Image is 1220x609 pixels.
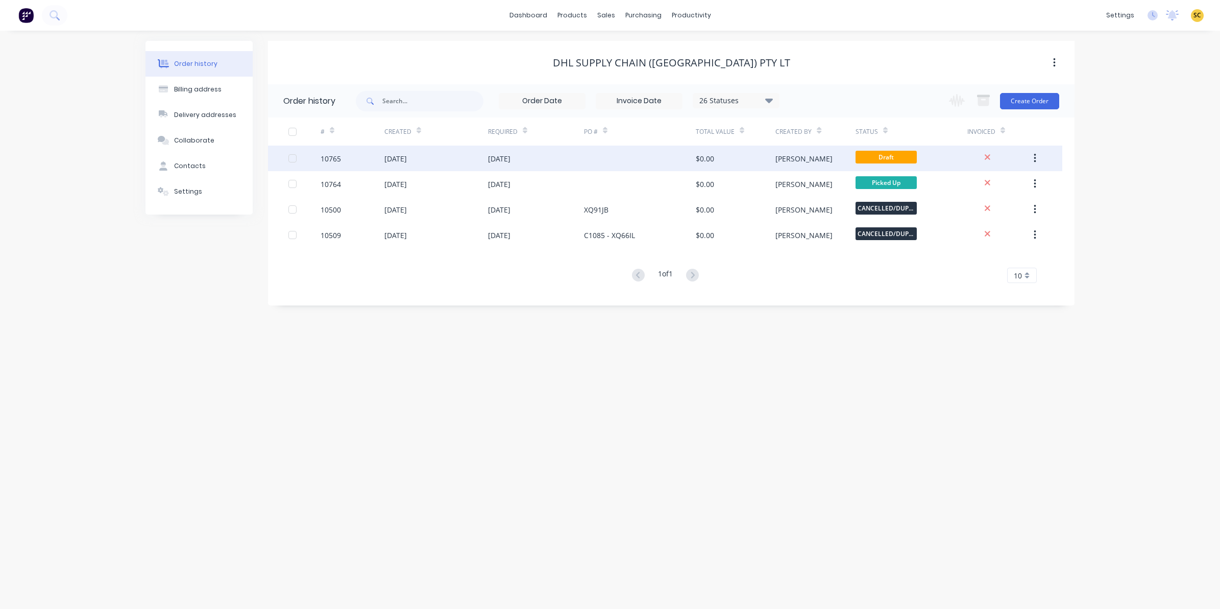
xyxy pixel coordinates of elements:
div: [DATE] [488,230,510,241]
div: $0.00 [696,153,714,164]
input: Search... [382,91,483,111]
button: Delivery addresses [145,102,253,128]
button: Collaborate [145,128,253,153]
input: Invoice Date [596,93,682,109]
div: 1 of 1 [658,268,673,283]
div: Total Value [696,127,735,136]
div: Status [856,127,878,136]
div: [PERSON_NAME] [775,179,833,190]
div: Collaborate [174,136,214,145]
div: [DATE] [384,179,407,190]
div: [PERSON_NAME] [775,230,833,241]
div: 10509 [321,230,341,241]
div: Order history [283,95,335,107]
div: # [321,118,384,146]
div: Settings [174,187,202,196]
span: SC [1193,11,1201,20]
span: CANCELLED/DUPLI... [856,202,917,215]
div: Created [384,118,488,146]
div: productivity [667,8,716,23]
span: CANCELLED/DUPLI... [856,227,917,240]
div: Billing address [174,85,222,94]
div: [DATE] [384,153,407,164]
div: [DATE] [384,230,407,241]
div: DHL Supply Chain ([GEOGRAPHIC_DATA]) Pty Lt [553,57,790,69]
div: XQ91JB [584,204,608,215]
span: Draft [856,151,917,163]
div: 10765 [321,153,341,164]
div: products [552,8,592,23]
div: settings [1101,8,1139,23]
button: Create Order [1000,93,1059,109]
div: 10764 [321,179,341,190]
div: sales [592,8,620,23]
div: 10500 [321,204,341,215]
div: 26 Statuses [693,95,779,106]
div: PO # [584,118,696,146]
div: # [321,127,325,136]
span: 10 [1014,270,1022,281]
div: [PERSON_NAME] [775,153,833,164]
div: PO # [584,127,598,136]
button: Contacts [145,153,253,179]
div: Total Value [696,118,775,146]
a: dashboard [504,8,552,23]
div: $0.00 [696,179,714,190]
div: [DATE] [488,153,510,164]
div: [PERSON_NAME] [775,204,833,215]
div: Required [488,127,518,136]
button: Billing address [145,77,253,102]
div: Required [488,118,584,146]
div: [DATE] [488,204,510,215]
div: Delivery addresses [174,110,236,120]
div: [DATE] [384,204,407,215]
div: $0.00 [696,230,714,241]
div: Created [384,127,411,136]
div: $0.00 [696,204,714,215]
div: Contacts [174,161,206,171]
div: Order history [174,59,217,68]
div: Invoiced [967,127,995,136]
button: Order history [145,51,253,77]
div: Invoiced [967,118,1031,146]
div: Created By [775,127,812,136]
button: Settings [145,179,253,204]
span: Picked Up [856,176,917,189]
div: Created By [775,118,855,146]
img: Factory [18,8,34,23]
div: Status [856,118,967,146]
input: Order Date [499,93,585,109]
div: purchasing [620,8,667,23]
div: C1085 - XQ66IL [584,230,635,241]
div: [DATE] [488,179,510,190]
